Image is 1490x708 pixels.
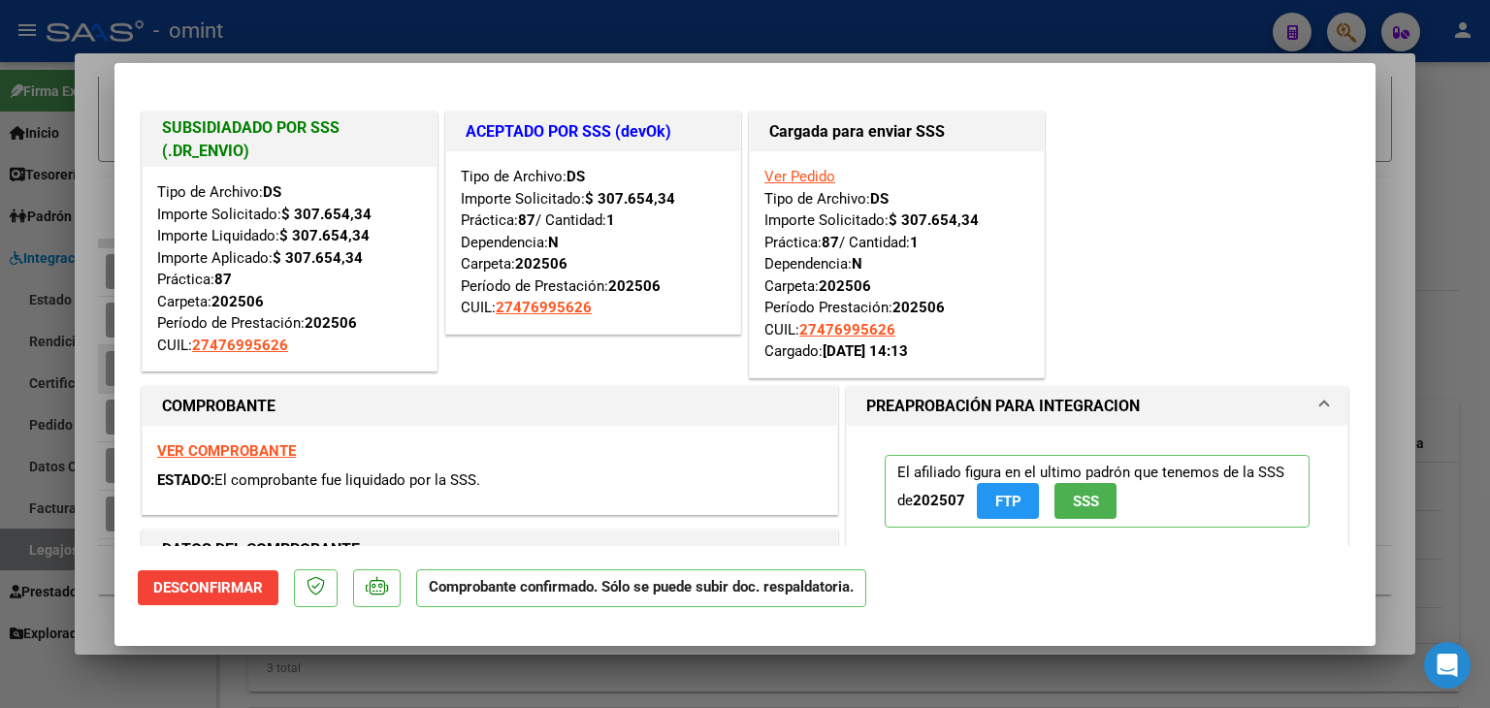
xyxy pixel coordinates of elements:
strong: 87 [214,271,232,288]
strong: $ 307.654,34 [279,227,370,244]
strong: 202506 [608,277,661,295]
strong: DATOS DEL COMPROBANTE [162,540,360,559]
div: Open Intercom Messenger [1424,642,1471,689]
strong: $ 307.654,34 [273,249,363,267]
a: VER COMPROBANTE [157,442,296,460]
h1: ACEPTADO POR SSS (devOk) [466,120,721,144]
p: El afiliado figura en el ultimo padrón que tenemos de la SSS de [885,455,1310,528]
strong: 202506 [819,277,871,295]
strong: $ 307.654,34 [281,206,372,223]
strong: 202506 [211,293,264,310]
mat-expansion-panel-header: PREAPROBACIÓN PARA INTEGRACION [847,387,1347,426]
span: 27476995626 [192,337,288,354]
strong: DS [870,190,889,208]
strong: 202507 [913,492,965,509]
strong: 1 [910,234,919,251]
p: Comprobante confirmado. Sólo se puede subir doc. respaldatoria. [416,569,866,607]
strong: 87 [822,234,839,251]
button: SSS [1054,483,1117,519]
h1: PREAPROBACIÓN PARA INTEGRACION [866,395,1140,418]
strong: $ 307.654,34 [889,211,979,229]
strong: 202506 [892,299,945,316]
span: ESTADO: [157,471,214,489]
strong: DS [567,168,585,185]
strong: 202506 [305,314,357,332]
h1: SUBSIDIADADO POR SSS (.DR_ENVIO) [162,116,417,163]
div: Tipo de Archivo: Importe Solicitado: Práctica: / Cantidad: Dependencia: Carpeta: Período de Prest... [461,166,726,319]
strong: 87 [518,211,535,229]
span: 27476995626 [496,299,592,316]
div: Tipo de Archivo: Importe Solicitado: Práctica: / Cantidad: Dependencia: Carpeta: Período Prestaci... [764,166,1029,363]
strong: N [548,234,559,251]
button: Desconfirmar [138,570,278,605]
strong: DS [263,183,281,201]
span: El comprobante fue liquidado por la SSS. [214,471,480,489]
span: SSS [1073,493,1099,510]
button: FTP [977,483,1039,519]
div: Tipo de Archivo: Importe Solicitado: Importe Liquidado: Importe Aplicado: Práctica: Carpeta: Perí... [157,181,422,356]
span: 27476995626 [799,321,895,338]
span: Desconfirmar [153,579,263,596]
strong: [DATE] 14:13 [823,342,908,360]
strong: 1 [606,211,615,229]
a: Ver Pedido [764,168,835,185]
strong: COMPROBANTE [162,397,275,415]
strong: N [852,255,862,273]
strong: $ 307.654,34 [585,190,675,208]
span: FTP [995,493,1021,510]
strong: 202506 [515,255,567,273]
h1: Cargada para enviar SSS [769,120,1024,144]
